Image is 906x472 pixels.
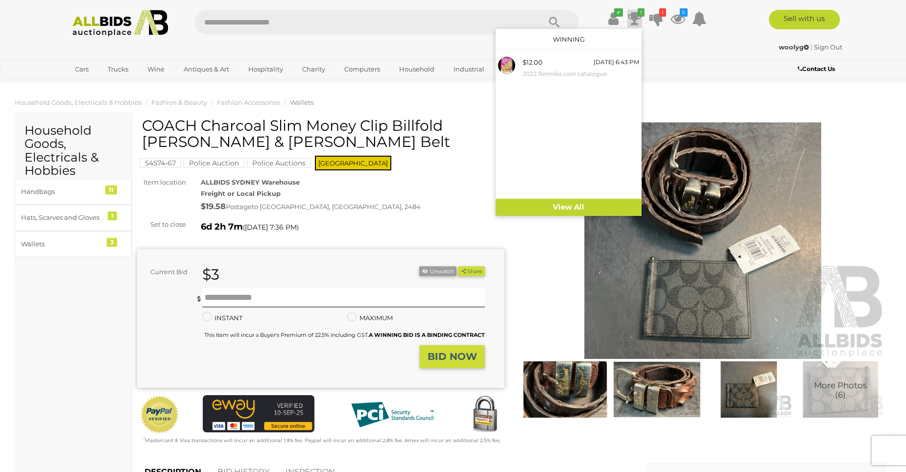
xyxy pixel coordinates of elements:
[680,8,688,17] i: 5
[15,231,132,257] a: Wallets 3
[242,61,289,77] a: Hospitality
[69,61,95,77] a: Cars
[105,186,117,194] div: 11
[69,77,151,94] a: [GEOGRAPHIC_DATA]
[140,395,180,434] img: Official PayPal Seal
[465,395,504,434] img: Secured by Rapid SSL
[137,266,195,278] div: Current Bid
[523,69,639,79] small: 2022 Renniks coin catalogue.
[15,98,142,106] a: Household Goods, Electricals & Hobbies
[523,57,543,68] div: $12.00
[108,212,117,220] div: 1
[814,43,842,51] a: Sign Out
[201,202,226,211] strong: $19.58
[130,177,193,188] div: Item location
[519,122,886,359] img: COACH Charcoal Slim Money Clip Billfold Wallet & R.M. Williams Belt
[143,437,501,444] small: Mastercard & Visa transactions will incur an additional 1.9% fee. Paypal will incur an additional...
[614,8,623,17] i: ✔
[201,200,504,214] div: Postage
[247,158,311,168] mark: Police Auctions
[142,118,502,150] h1: COACH Charcoal Slim Money Clip Billfold [PERSON_NAME] & [PERSON_NAME] Belt
[204,331,485,338] small: This Item will incur a Buyer's Premium of 22.5% including GST.
[141,61,171,77] a: Wine
[779,43,811,51] a: woolyg
[419,266,456,277] li: Unwatch this item
[296,61,332,77] a: Charity
[496,199,642,216] a: View All
[177,61,236,77] a: Antiques & Art
[67,10,173,37] img: Allbids.com.au
[184,159,244,167] a: Police Auction
[522,361,609,417] img: COACH Charcoal Slim Money Clip Billfold Wallet & R.M. Williams Belt
[201,178,300,186] strong: ALLBIDS SYDNEY Warehouse
[705,361,792,417] img: COACH Charcoal Slim Money Clip Billfold Wallet & R.M. Williams Belt
[798,65,835,72] b: Contact Us
[458,266,485,277] button: Share
[498,57,515,74] img: 54000-6o.jpg
[420,345,485,368] button: BID NOW
[217,98,280,106] a: Fashion Accessories
[649,10,664,27] a: 1
[347,312,393,324] label: MAXIMUM
[315,156,391,170] span: [GEOGRAPHIC_DATA]
[419,266,456,277] button: Unwatch
[130,219,193,230] div: Set to close
[769,10,840,29] a: Sell with us
[21,186,102,197] div: Handbags
[594,57,639,68] div: [DATE] 6:43 PM
[101,61,135,77] a: Trucks
[245,223,297,232] span: [DATE] 7:36 PM
[338,61,386,77] a: Computers
[15,179,132,205] a: Handbags 11
[243,223,299,231] span: ( )
[21,212,102,223] div: Hats, Scarves and Gloves
[553,35,585,43] a: Winning
[814,381,867,400] span: More Photos (6)
[21,238,102,250] div: Wallets
[638,8,644,17] i: 1
[15,205,132,231] a: Hats, Scarves and Gloves 1
[24,124,122,178] h2: Household Goods, Electricals & Hobbies
[203,395,314,432] img: eWAY Payment Gateway
[614,361,701,417] img: COACH Charcoal Slim Money Clip Billfold Wallet & R.M. Williams Belt
[496,54,642,81] a: $12.00 [DATE] 6:43 PM 2022 Renniks coin catalogue.
[811,43,812,51] span: |
[428,351,477,362] strong: BID NOW
[151,98,207,106] a: Fashion & Beauty
[530,10,579,34] button: Search
[659,8,666,17] i: 1
[798,64,837,74] a: Contact Us
[201,221,243,232] strong: 6d 2h 7m
[290,98,313,106] a: Wallets
[670,10,685,27] a: 5
[797,361,884,417] img: COACH Charcoal Slim Money Clip Billfold Wallet & R.M. Williams Belt
[202,312,242,324] label: INSTANT
[107,238,117,247] div: 3
[201,189,281,197] strong: Freight or Local Pickup
[184,158,244,168] mark: Police Auction
[247,159,311,167] a: Police Auctions
[447,61,491,77] a: Industrial
[606,10,620,27] a: ✔
[202,265,219,283] strong: $3
[779,43,809,51] strong: woolyg
[369,331,485,338] b: A WINNING BID IS A BINDING CONTRACT
[343,395,441,434] img: PCI DSS compliant
[252,203,421,211] span: to [GEOGRAPHIC_DATA], [GEOGRAPHIC_DATA], 2484
[140,159,181,167] a: 54574-67
[393,61,441,77] a: Household
[627,10,642,27] a: 1
[140,158,181,168] mark: 54574-67
[797,361,884,417] a: More Photos(6)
